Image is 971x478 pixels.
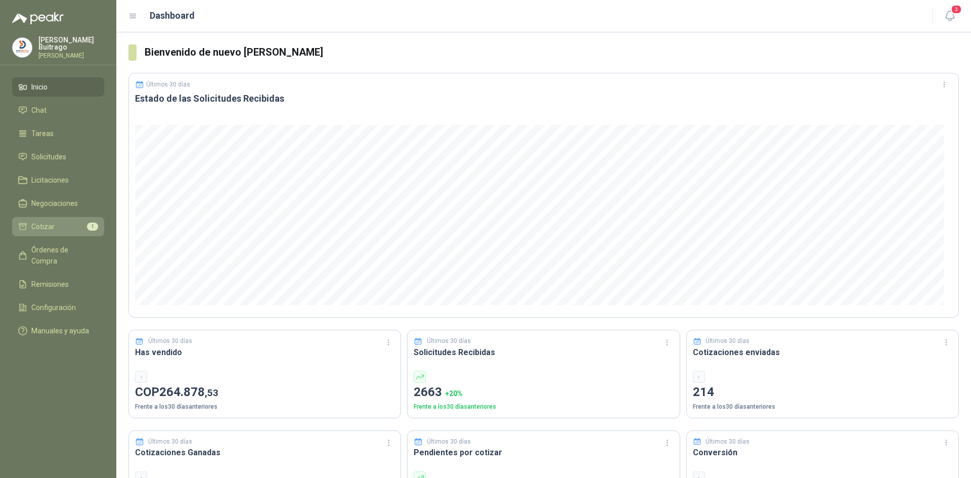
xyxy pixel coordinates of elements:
[31,221,55,232] span: Cotizar
[693,346,952,359] h3: Cotizaciones enviadas
[12,77,104,97] a: Inicio
[38,53,104,59] p: [PERSON_NAME]
[705,437,749,447] p: Últimos 30 días
[693,446,952,459] h3: Conversión
[414,446,673,459] h3: Pendientes por cotizar
[427,336,471,346] p: Últimos 30 días
[31,81,48,93] span: Inicio
[693,402,952,412] p: Frente a los 30 días anteriores
[135,93,952,105] h3: Estado de las Solicitudes Recibidas
[31,244,95,267] span: Órdenes de Compra
[150,9,195,23] h1: Dashboard
[31,175,69,186] span: Licitaciones
[427,437,471,447] p: Últimos 30 días
[12,240,104,271] a: Órdenes de Compra
[12,101,104,120] a: Chat
[205,387,218,399] span: ,53
[414,346,673,359] h3: Solicitudes Recibidas
[693,371,705,383] div: -
[135,402,394,412] p: Frente a los 30 días anteriores
[414,383,673,402] p: 2663
[135,383,394,402] p: COP
[951,5,962,14] span: 3
[148,437,192,447] p: Últimos 30 días
[13,38,32,57] img: Company Logo
[12,12,64,24] img: Logo peakr
[414,402,673,412] p: Frente a los 30 días anteriores
[38,36,104,51] p: [PERSON_NAME] Buitrago
[12,147,104,166] a: Solicitudes
[693,383,952,402] p: 214
[135,346,394,359] h3: Has vendido
[12,194,104,213] a: Negociaciones
[31,198,78,209] span: Negociaciones
[12,321,104,340] a: Manuales y ayuda
[135,446,394,459] h3: Cotizaciones Ganadas
[31,325,89,336] span: Manuales y ayuda
[145,45,959,60] h3: Bienvenido de nuevo [PERSON_NAME]
[135,371,147,383] div: -
[12,217,104,236] a: Cotizar1
[705,336,749,346] p: Últimos 30 días
[12,298,104,317] a: Configuración
[12,275,104,294] a: Remisiones
[31,151,66,162] span: Solicitudes
[31,128,54,139] span: Tareas
[31,105,47,116] span: Chat
[146,81,190,88] p: Últimos 30 días
[12,170,104,190] a: Licitaciones
[159,385,218,399] span: 264.878
[941,7,959,25] button: 3
[445,389,463,398] span: + 20 %
[12,124,104,143] a: Tareas
[87,223,98,231] span: 1
[31,302,76,313] span: Configuración
[31,279,69,290] span: Remisiones
[148,336,192,346] p: Últimos 30 días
